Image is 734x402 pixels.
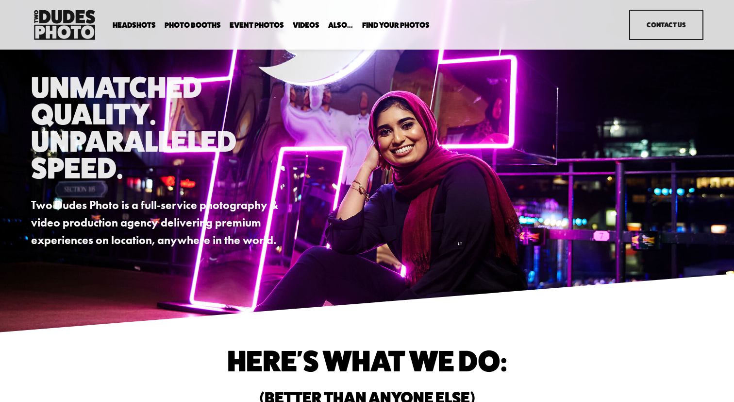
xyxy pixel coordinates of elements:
[362,21,430,29] span: Find Your Photos
[31,74,280,181] h1: Unmatched Quality. Unparalleled Speed.
[328,21,353,29] span: Also...
[31,7,98,42] img: Two Dudes Photo | Headshots, Portraits &amp; Photo Booths
[165,21,221,29] span: Photo Booths
[115,348,619,374] h1: Here's What We do:
[113,20,156,30] a: folder dropdown
[113,21,156,29] span: Headshots
[293,20,319,30] a: Videos
[362,20,430,30] a: folder dropdown
[328,20,353,30] a: folder dropdown
[165,20,221,30] a: folder dropdown
[629,10,703,40] a: Contact Us
[230,20,284,30] a: Event Photos
[31,198,281,247] strong: Two Dudes Photo is a full-service photography & video production agency delivering premium experi...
